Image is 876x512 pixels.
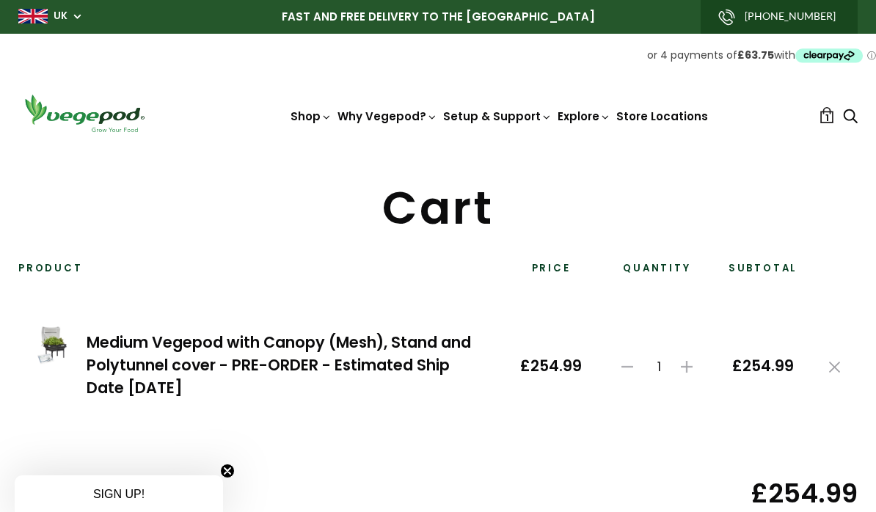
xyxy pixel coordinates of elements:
[54,9,67,23] a: UK
[36,326,69,365] img: Medium Vegepod with Canopy (Mesh), Stand and Polytunnel cover - PRE-ORDER - Estimated Ship Date S...
[732,357,794,376] span: £254.99
[18,261,503,286] th: Product
[15,475,223,512] div: SIGN UP!Close teaser
[825,111,829,125] span: 1
[843,109,858,125] a: Search
[819,107,835,123] a: 1
[18,186,858,231] h1: Cart
[558,109,610,124] a: Explore
[337,109,437,124] a: Why Vegepod?
[443,109,552,124] a: Setup & Support
[291,109,332,124] a: Shop
[87,332,471,398] a: Medium Vegepod with Canopy (Mesh), Stand and Polytunnel cover - PRE-ORDER - Estimated Ship Date [...
[220,464,235,478] button: Close teaser
[18,9,48,23] img: gb_large.png
[616,109,708,124] a: Store Locations
[93,488,145,500] span: SIGN UP!
[599,261,715,286] th: Quantity
[662,478,858,509] span: £254.99
[520,357,582,376] span: £254.99
[503,261,599,286] th: Price
[18,92,150,134] img: Vegepod
[715,261,811,286] th: Subtotal
[641,359,676,374] span: 1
